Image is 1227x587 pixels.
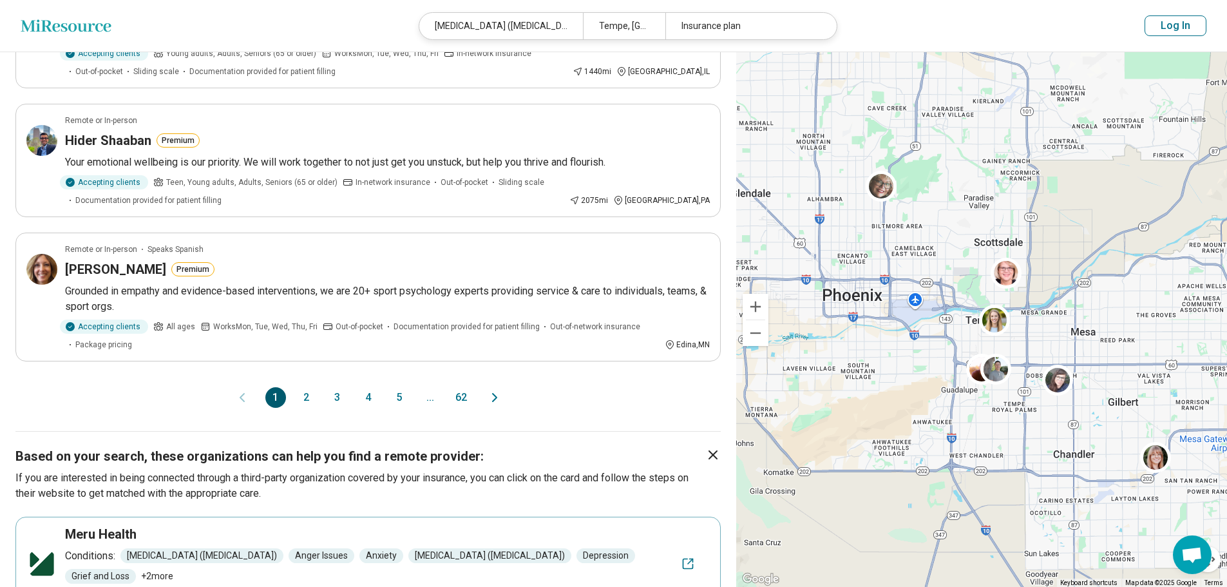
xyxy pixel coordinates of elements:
span: + 2 more [141,570,173,583]
span: Works Mon, Tue, Wed, Thu, Fri [213,321,318,332]
div: 1440 mi [573,66,611,77]
div: [GEOGRAPHIC_DATA] , PA [613,195,710,206]
span: Speaks Spanish [147,244,204,255]
div: Open chat [1173,535,1212,574]
span: Documentation provided for patient filling [394,321,540,332]
span: Depression [576,548,635,563]
div: Tempe, [GEOGRAPHIC_DATA] [583,13,665,39]
p: Remote or In-person [65,244,137,255]
div: Accepting clients [60,46,148,61]
span: In-network insurance [457,48,531,59]
h3: Hider Shaaban [65,131,151,149]
p: Your emotional wellbeing is our priority. We will work together to not just get you unstuck, but ... [65,155,710,170]
span: Out-of-pocket [336,321,383,332]
span: Out-of-network insurance [550,321,640,332]
div: Accepting clients [60,320,148,334]
div: Edina , MN [665,339,710,351]
span: Package pricing [75,339,132,351]
button: Zoom out [743,320,768,346]
span: Works Mon, Tue, Wed, Thu, Fri [334,48,439,59]
button: 4 [358,387,379,408]
div: [GEOGRAPHIC_DATA] , IL [616,66,710,77]
p: Remote or In-person [65,115,137,126]
button: Log In [1145,15,1206,36]
button: Premium [157,133,200,148]
div: 2075 mi [569,195,608,206]
div: Insurance plan [665,13,829,39]
p: Conditions: [65,548,115,564]
span: [MEDICAL_DATA] ([MEDICAL_DATA]) [408,548,571,563]
a: Terms (opens in new tab) [1204,579,1223,586]
button: 3 [327,387,348,408]
span: Out-of-pocket [441,177,488,188]
span: Anxiety [359,548,403,563]
button: Next page [487,387,502,408]
span: In-network insurance [356,177,430,188]
span: [MEDICAL_DATA] ([MEDICAL_DATA]) [120,548,283,563]
button: 2 [296,387,317,408]
span: Out-of-pocket [75,66,123,77]
span: Sliding scale [133,66,179,77]
span: Young adults, Adults, Seniors (65 or older) [166,48,316,59]
div: Accepting clients [60,175,148,189]
p: Grounded in empathy and evidence-based interventions, we are 20+ sport psychology experts providi... [65,284,710,314]
span: Documentation provided for patient filling [189,66,336,77]
span: Anger Issues [289,548,354,563]
span: Map data ©2025 Google [1125,579,1197,586]
h3: [PERSON_NAME] [65,260,166,278]
span: Grief and Loss [65,569,136,584]
button: 5 [389,387,410,408]
button: 62 [451,387,471,408]
span: Sliding scale [499,177,544,188]
span: ... [420,387,441,408]
button: 1 [265,387,286,408]
button: Premium [171,262,214,276]
span: All ages [166,321,195,332]
span: Teen, Young adults, Adults, Seniors (65 or older) [166,177,338,188]
div: [MEDICAL_DATA] ([MEDICAL_DATA]) [419,13,583,39]
button: Previous page [234,387,250,408]
span: Documentation provided for patient filling [75,195,222,206]
h3: Meru Health [65,525,137,543]
button: Zoom in [743,294,768,320]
